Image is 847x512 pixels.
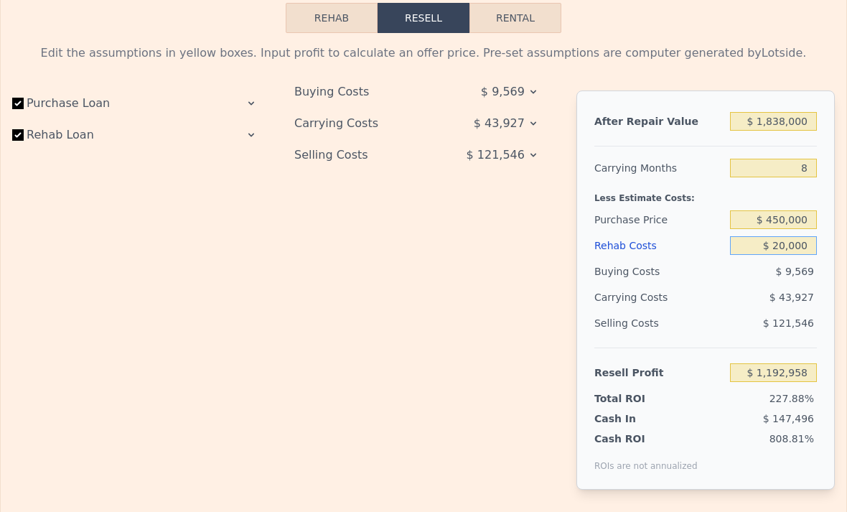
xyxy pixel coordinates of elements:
span: $ 43,927 [474,111,525,136]
input: Purchase Loan [12,98,24,109]
div: Less Estimate Costs: [594,181,817,207]
span: $ 147,496 [763,413,814,424]
span: $ 121,546 [763,317,814,329]
div: Total ROI [594,391,675,406]
div: Selling Costs [294,142,439,168]
div: Purchase Price [594,207,724,233]
div: Cash In [594,411,675,426]
button: Rehab [286,3,378,33]
span: $ 121,546 [467,142,525,168]
button: Resell [378,3,469,33]
input: Rehab Loan [12,129,24,141]
div: After Repair Value [594,108,724,134]
div: Rehab Costs [594,233,724,259]
div: Carrying Costs [594,284,675,310]
div: Buying Costs [294,79,439,105]
div: Resell Profit [594,360,724,386]
span: 227.88% [769,393,814,404]
span: $ 43,927 [769,292,814,303]
button: Rental [469,3,561,33]
div: ROIs are not annualized [594,446,698,472]
div: Cash ROI [594,432,698,446]
label: Purchase Loan [12,90,157,116]
div: Selling Costs [594,310,724,336]
span: $ 9,569 [776,266,814,277]
div: Buying Costs [594,259,724,284]
span: 808.81% [769,433,814,444]
div: Carrying Months [594,155,724,181]
div: Edit the assumptions in yellow boxes. Input profit to calculate an offer price. Pre-set assumptio... [12,45,835,62]
div: Carrying Costs [294,111,439,136]
label: Rehab Loan [12,122,157,148]
span: $ 9,569 [481,79,525,105]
